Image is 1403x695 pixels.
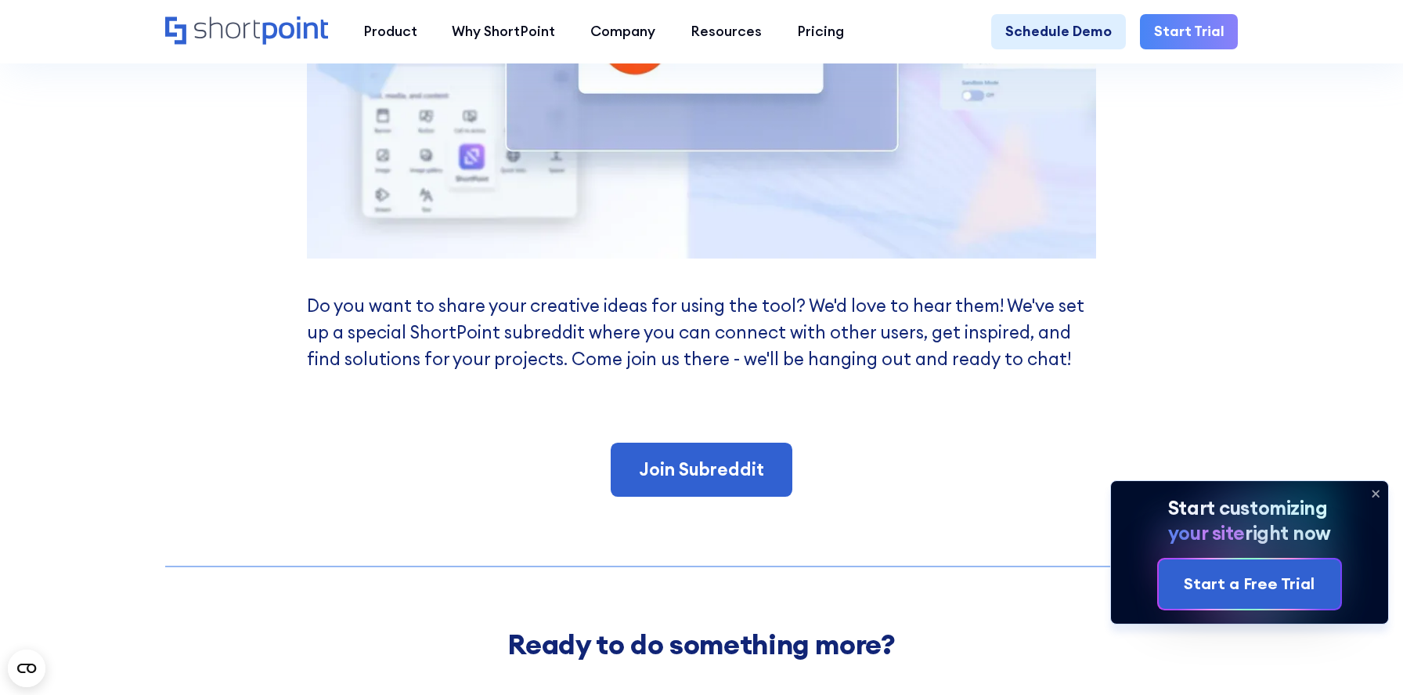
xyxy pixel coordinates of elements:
div: Start a Free Trial [1184,572,1315,595]
a: Product [345,14,435,49]
a: Resources [673,14,780,49]
div: Resources [691,21,762,42]
div: Why ShortPoint [452,21,555,42]
a: Start a Free Trial [1159,559,1340,608]
a: Start Trial [1140,14,1239,49]
button: Open CMP widget [8,650,45,687]
a: Why ShortPoint [435,14,573,49]
div: Company [590,21,655,42]
strong: Ready to do something more? [507,626,895,662]
a: Join Subreddit [611,443,792,497]
div: Pricing [797,21,844,42]
a: Company [573,14,673,49]
a: Pricing [779,14,861,49]
p: Do you want to share your creative ideas for using the tool? We'd love to hear them! We've set up... [307,293,1096,372]
a: Schedule Demo [991,14,1126,49]
div: Product [363,21,417,42]
a: Home [165,16,328,47]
